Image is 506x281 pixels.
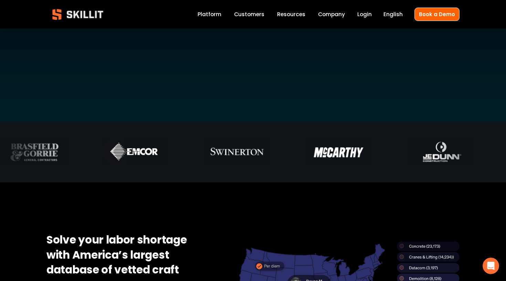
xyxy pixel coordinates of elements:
[383,10,403,19] div: language picker
[383,10,403,18] span: English
[318,10,345,19] a: Company
[234,10,264,19] a: Customers
[277,10,305,19] a: folder dropdown
[46,231,189,280] strong: Solve your labor shortage with America’s largest database of vetted craft
[46,4,109,25] img: Skillit
[357,10,372,19] a: Login
[414,8,460,21] a: Book a Demo
[198,10,221,19] a: Platform
[483,258,499,274] iframe: Intercom live chat
[277,10,305,18] span: Resources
